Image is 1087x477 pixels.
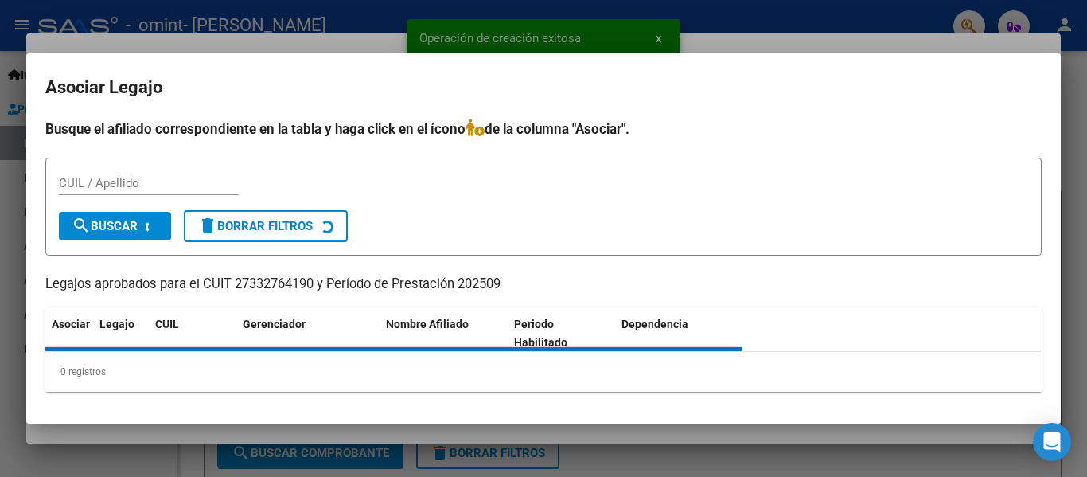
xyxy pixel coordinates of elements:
span: Dependencia [621,318,688,330]
span: Nombre Afiliado [386,318,469,330]
datatable-header-cell: Asociar [45,307,93,360]
mat-icon: search [72,216,91,235]
span: Asociar [52,318,90,330]
button: Borrar Filtros [184,210,348,242]
datatable-header-cell: Dependencia [615,307,743,360]
span: Gerenciador [243,318,306,330]
datatable-header-cell: CUIL [149,307,236,360]
span: Periodo Habilitado [514,318,567,349]
p: Legajos aprobados para el CUIT 27332764190 y Período de Prestación 202509 [45,275,1042,295]
datatable-header-cell: Nombre Afiliado [380,307,508,360]
datatable-header-cell: Gerenciador [236,307,380,360]
span: Buscar [72,219,138,233]
span: CUIL [155,318,179,330]
mat-icon: delete [198,216,217,235]
datatable-header-cell: Legajo [93,307,149,360]
h4: Busque el afiliado correspondiente en la tabla y haga click en el ícono de la columna "Asociar". [45,119,1042,139]
div: 0 registros [45,352,1042,392]
span: Legajo [99,318,134,330]
h2: Asociar Legajo [45,72,1042,103]
span: Borrar Filtros [198,219,313,233]
button: Buscar [59,212,171,240]
datatable-header-cell: Periodo Habilitado [508,307,615,360]
div: Open Intercom Messenger [1033,423,1071,461]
